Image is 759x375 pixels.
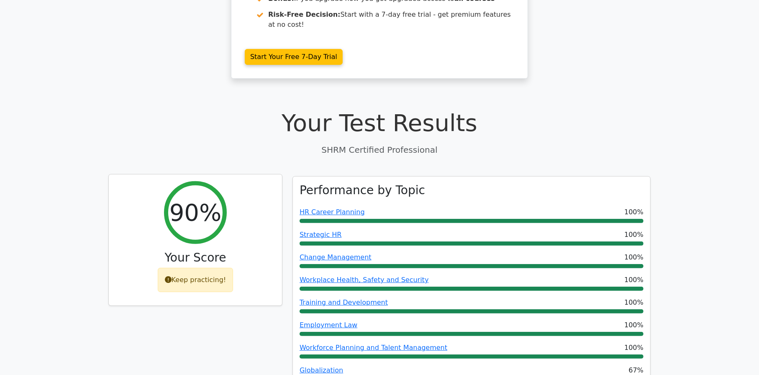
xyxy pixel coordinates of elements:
h1: Your Test Results [108,109,651,137]
a: Start Your Free 7-Day Trial [245,49,343,65]
div: Keep practicing! [158,268,233,292]
span: 100% [624,252,644,262]
h3: Your Score [115,251,275,265]
span: 100% [624,207,644,217]
h3: Performance by Topic [300,183,425,198]
span: 100% [624,298,644,308]
a: Workplace Health, Safety and Security [300,276,429,284]
a: Training and Development [300,298,388,306]
a: Strategic HR [300,231,342,239]
a: Workforce Planning and Talent Management [300,344,447,352]
span: 100% [624,275,644,285]
a: Employment Law [300,321,357,329]
a: Change Management [300,253,372,261]
a: HR Career Planning [300,208,365,216]
h2: 90% [169,198,221,226]
a: Globalization [300,366,343,374]
span: 100% [624,343,644,353]
span: 100% [624,230,644,240]
span: 100% [624,320,644,330]
p: SHRM Certified Professional [108,144,651,156]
